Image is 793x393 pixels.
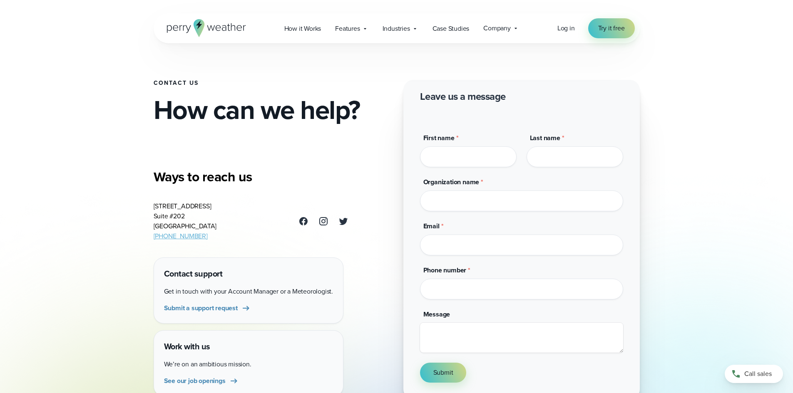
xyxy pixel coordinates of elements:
[335,24,360,34] span: Features
[530,133,560,143] span: Last name
[154,201,217,241] address: [STREET_ADDRESS] Suite #202 [GEOGRAPHIC_DATA]
[164,303,238,313] span: Submit a support request
[383,24,410,34] span: Industries
[744,369,772,379] span: Call sales
[164,303,251,313] a: Submit a support request
[423,133,455,143] span: First name
[433,24,470,34] span: Case Studies
[483,23,511,33] span: Company
[420,90,506,103] h2: Leave us a message
[164,268,333,280] h4: Contact support
[164,359,333,369] p: We’re on an ambitious mission.
[557,23,575,33] a: Log in
[433,368,453,378] span: Submit
[725,365,783,383] a: Call sales
[154,96,390,123] h2: How can we help?
[164,287,333,297] p: Get in touch with your Account Manager or a Meteorologist.
[154,231,208,241] a: [PHONE_NUMBER]
[164,341,333,353] h4: Work with us
[154,80,390,87] h1: Contact Us
[277,20,328,37] a: How it Works
[423,221,440,231] span: Email
[164,376,239,386] a: See our job openings
[284,24,321,34] span: How it Works
[423,265,467,275] span: Phone number
[420,363,467,383] button: Submit
[164,376,226,386] span: See our job openings
[425,20,477,37] a: Case Studies
[588,18,635,38] a: Try it free
[598,23,625,33] span: Try it free
[423,309,450,319] span: Message
[423,177,480,187] span: Organization name
[154,168,348,185] h3: Ways to reach us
